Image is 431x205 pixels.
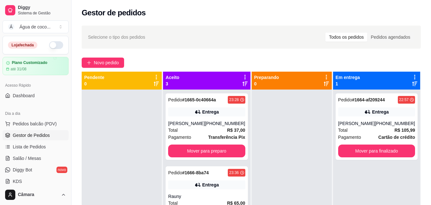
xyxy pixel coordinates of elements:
[338,127,348,134] span: Total
[13,155,41,162] span: Salão / Mesas
[3,165,69,175] a: Diggy Botnovo
[254,81,279,87] p: 0
[8,24,14,30] span: Á
[3,20,69,33] button: Select a team
[18,5,66,11] span: Diggy
[168,193,245,200] div: Rauny
[88,34,145,41] span: Selecione o tipo dos pedidos
[3,80,69,91] div: Acesso Rápido
[168,127,178,134] span: Total
[166,81,179,87] p: 3
[3,3,69,18] a: DiggySistema de Gestão
[13,121,57,127] span: Pedidos balcão (PDV)
[394,128,415,133] strong: R$ 105,99
[3,176,69,186] a: KDS
[338,145,415,157] button: Mover para finalizado
[208,135,245,140] strong: Transferência Pix
[168,145,245,157] button: Mover para preparo
[94,59,119,66] span: Novo pedido
[82,8,146,18] h2: Gestor de pedidos
[229,170,239,175] div: 23:36
[338,97,352,102] span: Pedido
[3,91,69,101] a: Dashboard
[378,135,415,140] strong: Cartão de crédito
[227,128,245,133] strong: R$ 37,00
[168,170,182,175] span: Pedido
[352,97,385,102] strong: # 1664-af209244
[3,142,69,152] a: Lista de Pedidos
[18,192,58,198] span: Câmara
[3,57,69,75] a: Plano Customizadoaté 31/08
[49,41,63,49] button: Alterar Status
[13,132,50,138] span: Gestor de Pedidos
[205,120,245,127] div: [PHONE_NUMBER]
[338,120,375,127] div: [PERSON_NAME]
[13,92,35,99] span: Dashboard
[12,60,47,65] article: Plano Customizado
[3,153,69,163] a: Salão / Mesas
[87,60,91,65] span: plus
[168,97,182,102] span: Pedido
[3,130,69,140] a: Gestor de Pedidos
[3,187,69,202] button: Câmara
[13,167,32,173] span: Diggy Bot
[202,109,219,115] div: Entrega
[84,74,104,81] p: Pendente
[254,74,279,81] p: Preparando
[325,33,367,42] div: Todos os pedidos
[336,81,360,87] p: 1
[168,134,191,141] span: Pagamento
[202,182,219,188] div: Entrega
[336,74,360,81] p: Em entrega
[166,74,179,81] p: Aceito
[168,120,205,127] div: [PERSON_NAME]
[182,170,209,175] strong: # 1666-8ba74
[13,178,22,185] span: KDS
[19,24,50,30] div: Água de coco ...
[367,33,414,42] div: Pedidos agendados
[229,97,239,102] div: 23:28
[3,108,69,119] div: Dia a dia
[338,134,361,141] span: Pagamento
[18,11,66,16] span: Sistema de Gestão
[8,42,37,49] div: Loja fechada
[399,97,409,102] div: 22:57
[3,119,69,129] button: Pedidos balcão (PDV)
[372,109,389,115] div: Entrega
[82,58,124,68] button: Novo pedido
[182,97,216,102] strong: # 1665-0c40664a
[11,67,26,72] article: até 31/08
[13,144,46,150] span: Lista de Pedidos
[375,120,415,127] div: [PHONE_NUMBER]
[84,81,104,87] p: 0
